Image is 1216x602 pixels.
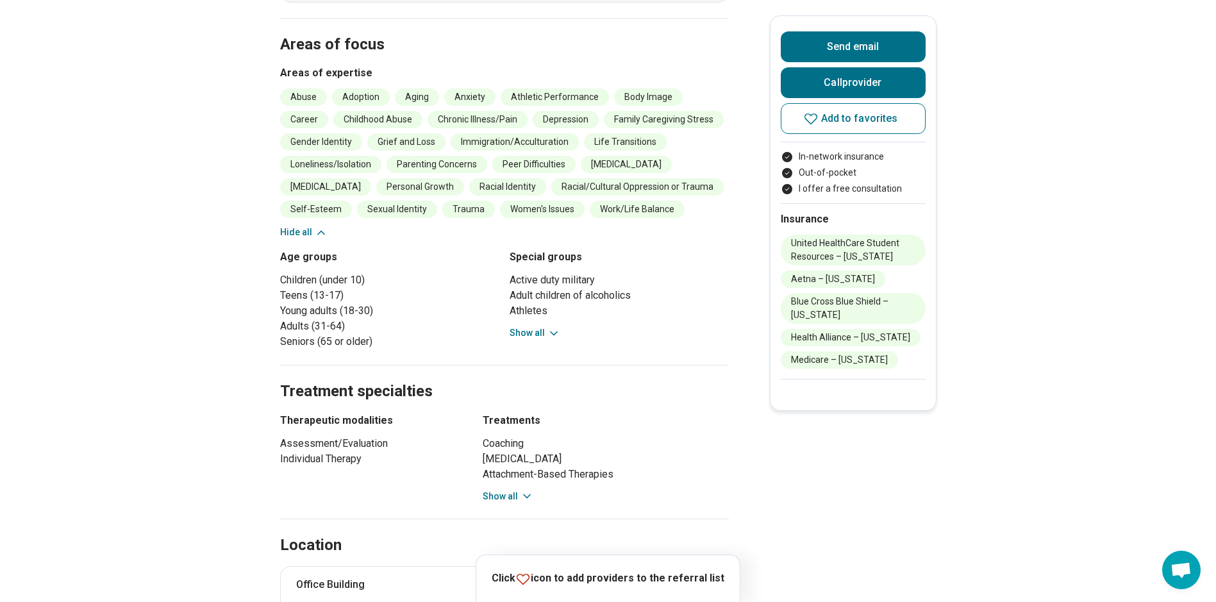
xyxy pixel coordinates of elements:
[781,212,926,227] h2: Insurance
[280,156,381,173] li: Loneliness/Isolation
[483,490,533,503] button: Show all
[510,326,560,340] button: Show all
[581,156,672,173] li: [MEDICAL_DATA]
[781,67,926,98] button: Callprovider
[280,178,371,196] li: [MEDICAL_DATA]
[280,303,499,319] li: Young adults (18-30)
[280,350,729,403] h2: Treatment specialties
[280,535,342,556] h2: Location
[376,178,464,196] li: Personal Growth
[492,571,724,587] p: Click icon to add providers to the referral list
[332,88,390,106] li: Adoption
[280,65,729,81] h3: Areas of expertise
[280,226,328,239] button: Hide all
[614,88,683,106] li: Body Image
[821,113,898,124] span: Add to favorites
[280,334,499,349] li: Seniors (65 or older)
[367,133,446,151] li: Grief and Loss
[280,436,460,451] li: Assessment/Evaluation
[781,271,885,288] li: Aetna – [US_STATE]
[280,3,729,56] h2: Areas of focus
[483,436,729,451] li: Coaching
[428,111,528,128] li: Chronic Illness/Pain
[551,178,724,196] li: Racial/Cultural Oppression or Trauma
[469,178,546,196] li: Racial Identity
[781,103,926,134] button: Add to favorites
[1162,551,1201,589] div: Open chat
[492,156,576,173] li: Peer Difficulties
[604,111,724,128] li: Family Caregiving Stress
[280,288,499,303] li: Teens (13-17)
[444,88,496,106] li: Anxiety
[280,201,352,218] li: Self-Esteem
[510,249,729,265] h3: Special groups
[584,133,667,151] li: Life Transitions
[357,201,437,218] li: Sexual Identity
[781,150,926,163] li: In-network insurance
[280,249,499,265] h3: Age groups
[280,451,460,467] li: Individual Therapy
[501,88,609,106] li: Athletic Performance
[280,111,328,128] li: Career
[280,413,460,428] h3: Therapeutic modalities
[781,293,926,324] li: Blue Cross Blue Shield – [US_STATE]
[590,201,685,218] li: Work/Life Balance
[442,201,495,218] li: Trauma
[510,303,729,319] li: Athletes
[333,111,422,128] li: Childhood Abuse
[500,201,585,218] li: Women's Issues
[280,319,499,334] li: Adults (31-64)
[781,351,898,369] li: Medicare – [US_STATE]
[280,133,362,151] li: Gender Identity
[395,88,439,106] li: Aging
[781,166,926,180] li: Out-of-pocket
[387,156,487,173] li: Parenting Concerns
[483,467,729,482] li: Attachment-Based Therapies
[280,88,327,106] li: Abuse
[781,235,926,265] li: United HealthCare Student Resources – [US_STATE]
[533,111,599,128] li: Depression
[781,182,926,196] li: I offer a free consultation
[296,577,470,592] p: Office Building
[483,451,729,467] li: [MEDICAL_DATA]
[280,272,499,288] li: Children (under 10)
[483,413,729,428] h3: Treatments
[781,150,926,196] ul: Payment options
[781,31,926,62] button: Send email
[781,329,920,346] li: Health Alliance – [US_STATE]
[451,133,579,151] li: Immigration/Acculturation
[510,272,729,288] li: Active duty military
[510,288,729,303] li: Adult children of alcoholics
